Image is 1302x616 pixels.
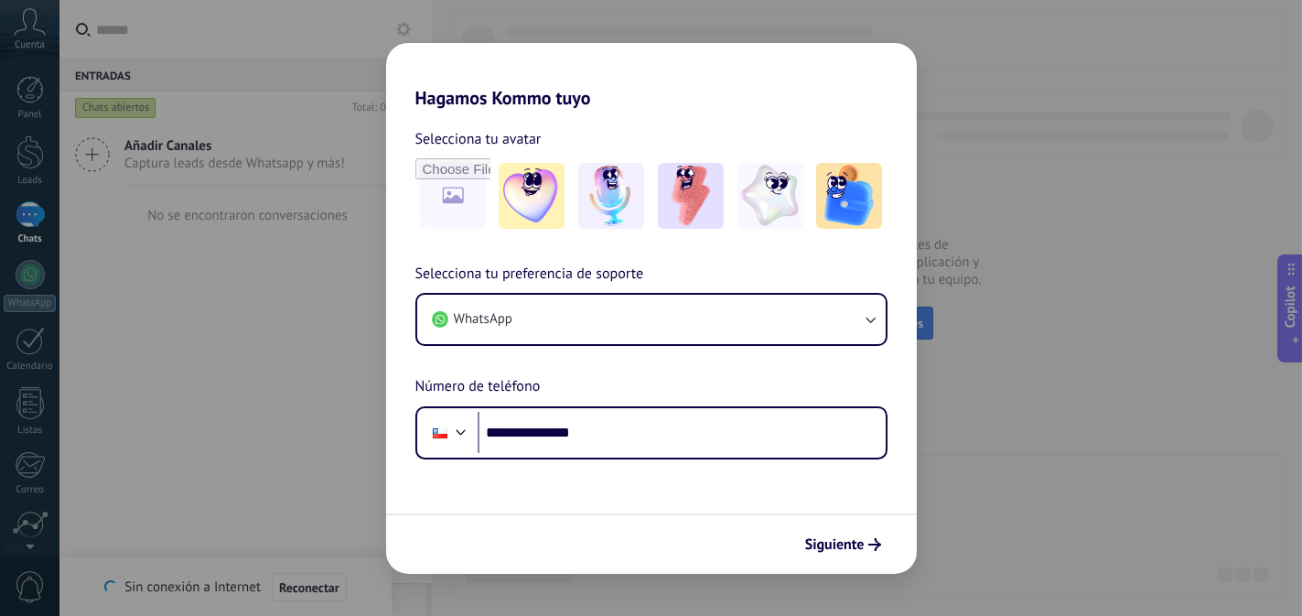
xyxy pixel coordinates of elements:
span: Número de teléfono [415,375,541,399]
img: -4.jpeg [737,163,803,229]
span: Selecciona tu avatar [415,127,542,151]
img: -5.jpeg [816,163,882,229]
img: -3.jpeg [658,163,724,229]
div: Chile: + 56 [423,414,457,452]
span: Selecciona tu preferencia de soporte [415,263,644,286]
span: Siguiente [805,538,865,551]
img: -2.jpeg [578,163,644,229]
span: WhatsApp [454,310,512,329]
button: Siguiente [797,529,889,560]
h2: Hagamos Kommo tuyo [386,43,917,109]
button: WhatsApp [417,295,886,344]
img: -1.jpeg [499,163,565,229]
